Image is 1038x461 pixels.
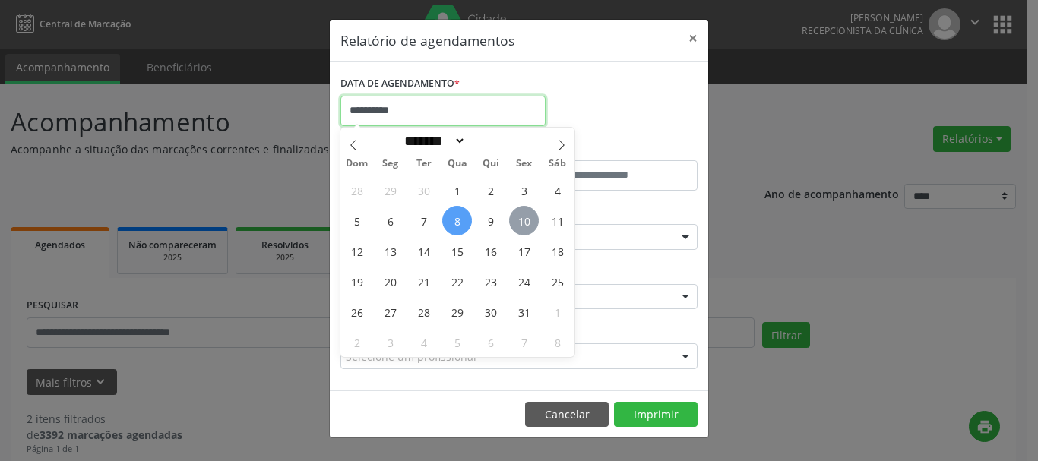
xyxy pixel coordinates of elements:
span: Outubro 19, 2025 [342,267,372,296]
span: Outubro 7, 2025 [409,206,438,235]
span: Qua [441,159,474,169]
label: DATA DE AGENDAMENTO [340,72,460,96]
span: Outubro 14, 2025 [409,236,438,266]
label: ATÉ [523,137,698,160]
span: Novembro 4, 2025 [409,327,438,357]
span: Outubro 31, 2025 [509,297,539,327]
span: Outubro 2, 2025 [476,175,505,205]
span: Outubro 4, 2025 [543,175,572,205]
span: Novembro 8, 2025 [543,327,572,357]
span: Novembro 7, 2025 [509,327,539,357]
span: Selecione um profissional [346,349,476,365]
span: Outubro 3, 2025 [509,175,539,205]
span: Outubro 8, 2025 [442,206,472,235]
span: Novembro 2, 2025 [342,327,372,357]
span: Outubro 25, 2025 [543,267,572,296]
span: Sáb [541,159,574,169]
h5: Relatório de agendamentos [340,30,514,50]
span: Outubro 11, 2025 [543,206,572,235]
span: Sex [508,159,541,169]
span: Novembro 5, 2025 [442,327,472,357]
span: Qui [474,159,508,169]
span: Outubro 10, 2025 [509,206,539,235]
span: Outubro 12, 2025 [342,236,372,266]
span: Outubro 29, 2025 [442,297,472,327]
span: Outubro 9, 2025 [476,206,505,235]
span: Setembro 28, 2025 [342,175,372,205]
span: Ter [407,159,441,169]
span: Outubro 26, 2025 [342,297,372,327]
span: Setembro 29, 2025 [375,175,405,205]
span: Outubro 15, 2025 [442,236,472,266]
span: Outubro 5, 2025 [342,206,372,235]
span: Outubro 13, 2025 [375,236,405,266]
span: Outubro 27, 2025 [375,297,405,327]
span: Outubro 23, 2025 [476,267,505,296]
span: Outubro 28, 2025 [409,297,438,327]
span: Outubro 16, 2025 [476,236,505,266]
span: Outubro 21, 2025 [409,267,438,296]
span: Setembro 30, 2025 [409,175,438,205]
span: Outubro 18, 2025 [543,236,572,266]
select: Month [399,133,466,149]
span: Outubro 22, 2025 [442,267,472,296]
span: Outubro 1, 2025 [442,175,472,205]
span: Outubro 20, 2025 [375,267,405,296]
span: Dom [340,159,374,169]
span: Outubro 17, 2025 [509,236,539,266]
input: Year [466,133,516,149]
span: Outubro 24, 2025 [509,267,539,296]
span: Outubro 6, 2025 [375,206,405,235]
span: Novembro 6, 2025 [476,327,505,357]
span: Outubro 30, 2025 [476,297,505,327]
button: Cancelar [525,402,609,428]
span: Seg [374,159,407,169]
span: Novembro 3, 2025 [375,327,405,357]
button: Imprimir [614,402,698,428]
span: Novembro 1, 2025 [543,297,572,327]
button: Close [678,20,708,57]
